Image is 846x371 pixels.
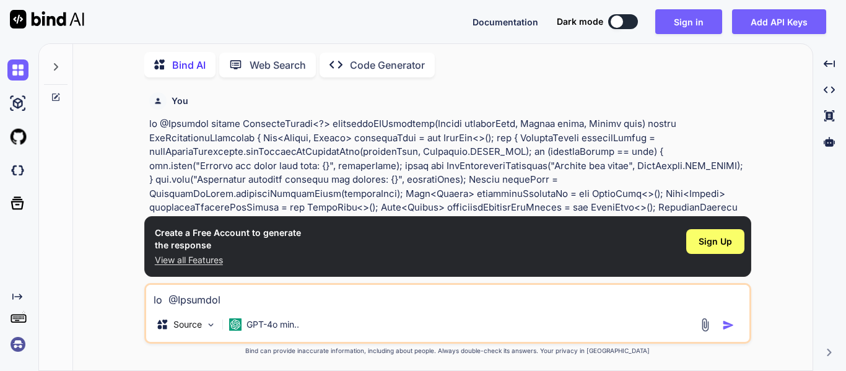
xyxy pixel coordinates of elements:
p: Bind can provide inaccurate information, including about people. Always double-check its answers.... [144,346,751,356]
img: darkCloudIdeIcon [7,160,28,181]
h1: Create a Free Account to generate the response [155,227,301,251]
span: Documentation [473,17,538,27]
img: icon [722,319,735,331]
span: Dark mode [557,15,603,28]
button: Add API Keys [732,9,826,34]
img: chat [7,59,28,81]
p: GPT-4o min.. [246,318,299,331]
img: signin [7,334,28,355]
p: Code Generator [350,58,425,72]
p: View all Features [155,254,301,266]
img: githubLight [7,126,28,147]
p: Web Search [250,58,306,72]
button: Sign in [655,9,722,34]
span: Sign Up [699,235,732,248]
img: attachment [698,318,712,332]
h6: You [172,95,188,107]
img: Pick Models [206,320,216,330]
img: Bind AI [10,10,84,28]
button: Documentation [473,15,538,28]
p: Source [173,318,202,331]
img: ai-studio [7,93,28,114]
img: GPT-4o mini [229,318,242,331]
p: Bind AI [172,58,206,72]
